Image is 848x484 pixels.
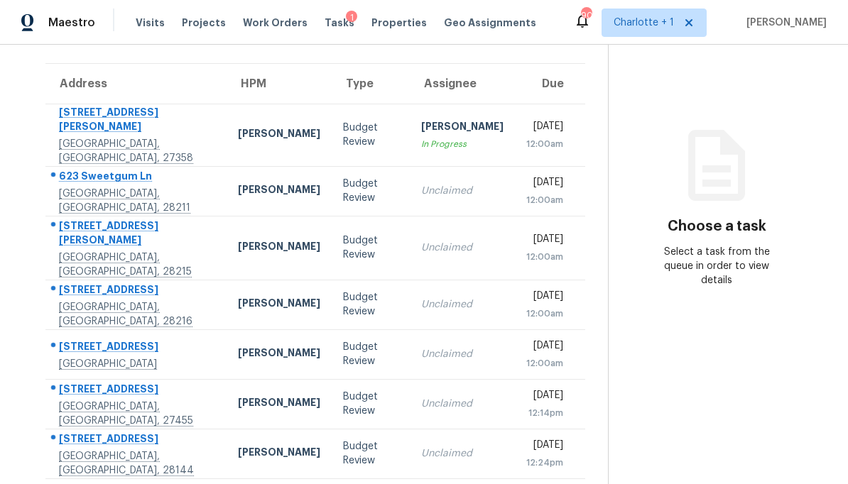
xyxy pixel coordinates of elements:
div: [PERSON_NAME] [238,395,320,413]
div: [PERSON_NAME] [238,126,320,144]
span: Charlotte + 1 [614,16,674,30]
div: [DATE] [526,388,563,406]
div: Budget Review [343,121,398,149]
div: 12:00am [526,250,563,264]
div: [DATE] [526,289,563,307]
div: Unclaimed [421,184,504,198]
div: 12:24pm [526,456,563,470]
h3: Choose a task [668,219,766,233]
th: Due [515,64,585,104]
div: [DATE] [526,232,563,250]
div: Unclaimed [421,241,504,255]
div: [PERSON_NAME] [238,182,320,200]
div: 12:00am [526,193,563,207]
div: [PERSON_NAME] [238,445,320,463]
div: Budget Review [343,233,398,262]
div: Budget Review [343,290,398,319]
div: Unclaimed [421,446,504,461]
th: Type [332,64,410,104]
span: Maestro [48,16,95,30]
div: [DATE] [526,339,563,356]
div: 12:00am [526,307,563,321]
div: 12:14pm [526,406,563,420]
div: [DATE] [526,438,563,456]
div: Unclaimed [421,347,504,361]
div: [PERSON_NAME] [238,296,320,314]
div: [PERSON_NAME] [238,346,320,363]
span: Properties [371,16,427,30]
span: Work Orders [243,16,308,30]
div: 1 [346,11,357,25]
div: [DATE] [526,119,563,137]
div: Budget Review [343,177,398,205]
div: 90 [581,9,591,23]
span: Tasks [325,18,354,28]
div: 12:00am [526,137,563,151]
div: Unclaimed [421,297,504,312]
div: [PERSON_NAME] [421,119,504,137]
th: Assignee [410,64,515,104]
span: Visits [136,16,165,30]
div: Select a task from the queue in order to view details [663,245,771,287]
span: Geo Assignments [444,16,536,30]
th: HPM [227,64,332,104]
div: Unclaimed [421,397,504,411]
div: [PERSON_NAME] [238,239,320,257]
div: [DATE] [526,175,563,193]
span: [PERSON_NAME] [741,16,827,30]
th: Address [45,64,227,104]
div: Budget Review [343,439,398,468]
div: Budget Review [343,340,398,368]
div: In Progress [421,137,504,151]
div: 12:00am [526,356,563,370]
span: Projects [182,16,226,30]
div: Budget Review [343,390,398,418]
